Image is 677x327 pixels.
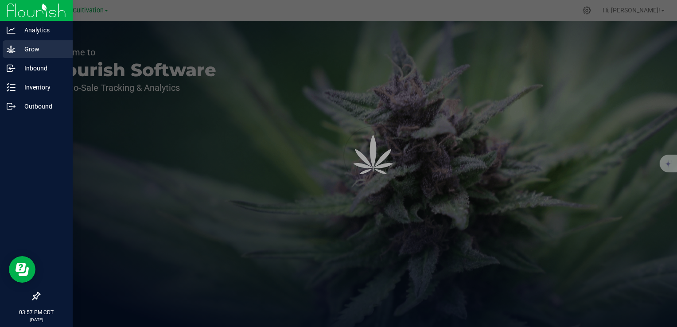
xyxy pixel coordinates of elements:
[7,83,16,92] inline-svg: Inventory
[4,316,69,323] p: [DATE]
[16,25,69,35] p: Analytics
[7,26,16,35] inline-svg: Analytics
[16,44,69,54] p: Grow
[16,63,69,74] p: Inbound
[16,82,69,93] p: Inventory
[7,102,16,111] inline-svg: Outbound
[7,45,16,54] inline-svg: Grow
[9,256,35,283] iframe: Resource center
[16,101,69,112] p: Outbound
[4,308,69,316] p: 03:57 PM CDT
[7,64,16,73] inline-svg: Inbound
